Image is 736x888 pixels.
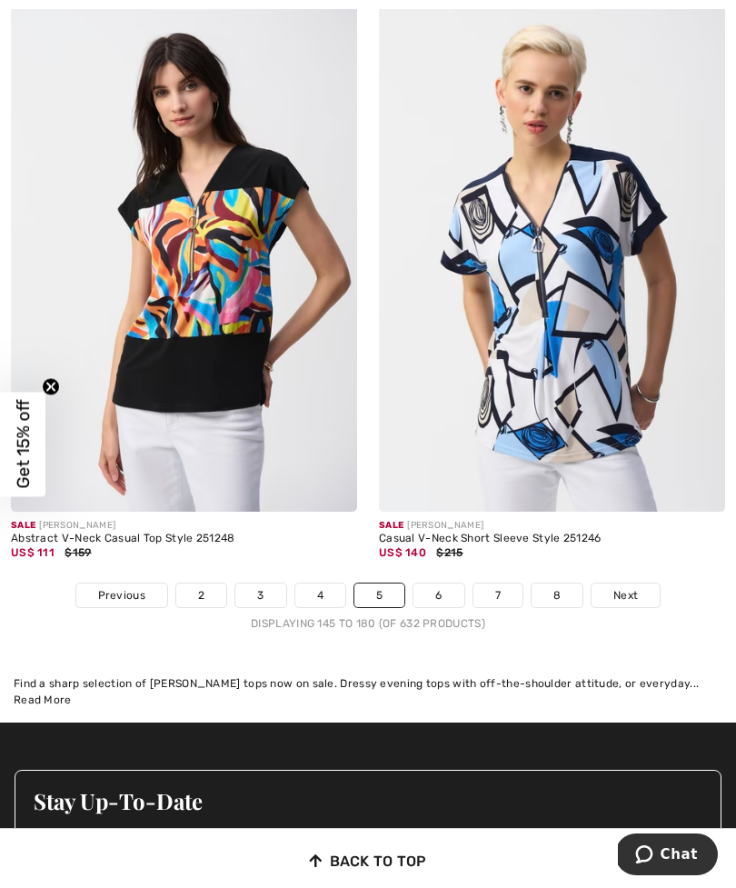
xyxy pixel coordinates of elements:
[65,546,91,559] span: $159
[176,584,226,607] a: 2
[592,584,660,607] a: Next
[14,693,72,706] span: Read More
[436,546,462,559] span: $215
[11,519,357,533] div: [PERSON_NAME]
[295,584,345,607] a: 4
[14,675,722,692] div: Find a sharp selection of [PERSON_NAME] tops now on sale. Dressy evening tops with off-the-should...
[532,584,582,607] a: 8
[379,533,725,545] div: Casual V-Neck Short Sleeve Style 251246
[11,533,357,545] div: Abstract V-Neck Casual Top Style 251248
[34,789,702,813] h3: Stay Up-To-Date
[379,520,403,531] span: Sale
[11,520,35,531] span: Sale
[473,584,522,607] a: 7
[42,377,60,395] button: Close teaser
[618,833,718,879] iframe: Opens a widget where you can chat to one of our agents
[13,400,34,489] span: Get 15% off
[613,587,638,604] span: Next
[379,546,426,559] span: US$ 140
[379,519,725,533] div: [PERSON_NAME]
[11,546,55,559] span: US$ 111
[413,584,463,607] a: 6
[76,584,167,607] a: Previous
[98,587,145,604] span: Previous
[354,584,404,607] a: 5
[235,584,285,607] a: 3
